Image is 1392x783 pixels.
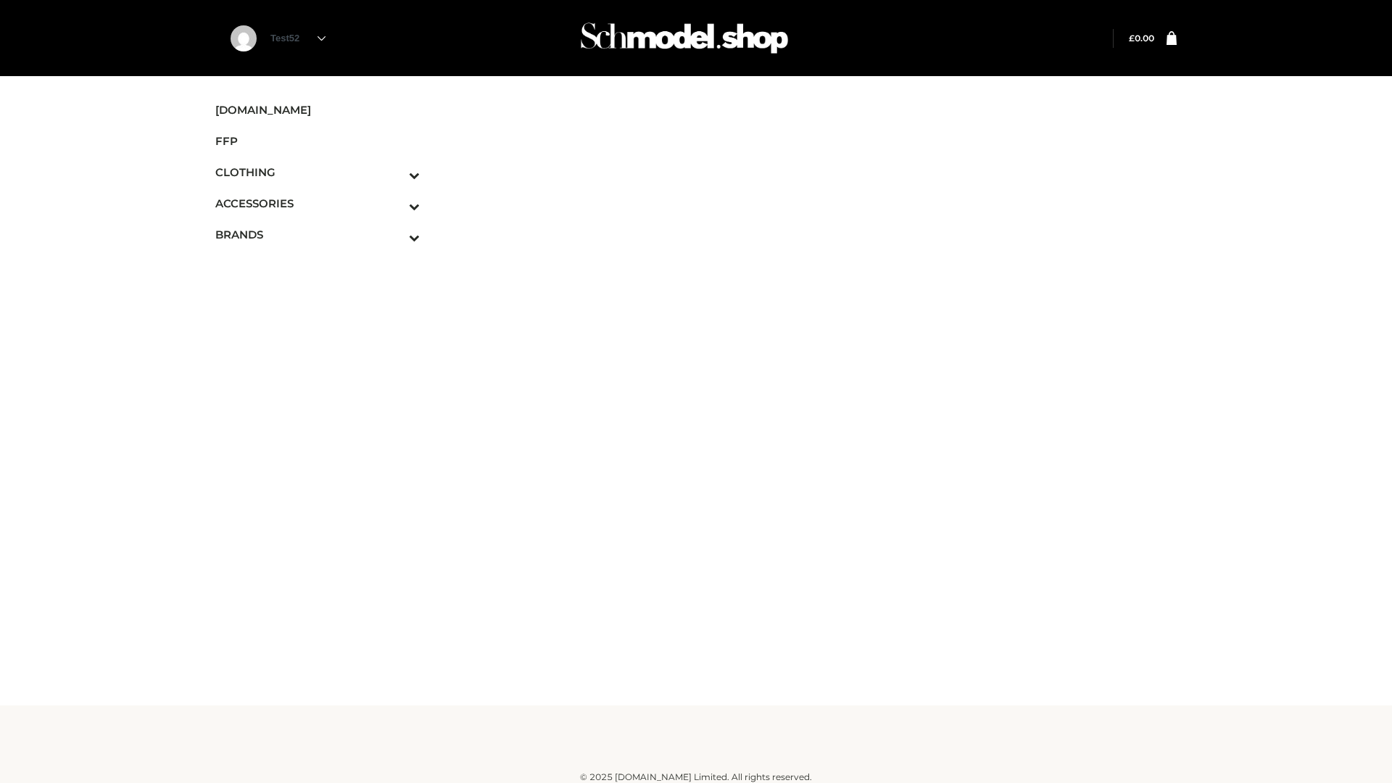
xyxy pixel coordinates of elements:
span: £ [1129,33,1135,43]
span: [DOMAIN_NAME] [215,101,420,118]
span: BRANDS [215,226,420,243]
a: [DOMAIN_NAME] [215,94,420,125]
button: Toggle Submenu [369,157,420,188]
a: CLOTHINGToggle Submenu [215,157,420,188]
a: FFP [215,125,420,157]
span: FFP [215,133,420,149]
a: ACCESSORIESToggle Submenu [215,188,420,219]
bdi: 0.00 [1129,33,1154,43]
span: CLOTHING [215,164,420,181]
span: ACCESSORIES [215,195,420,212]
img: Schmodel Admin 964 [576,9,793,67]
button: Toggle Submenu [369,188,420,219]
a: £0.00 [1129,33,1154,43]
a: BRANDSToggle Submenu [215,219,420,250]
a: Test52 [270,33,326,43]
button: Toggle Submenu [369,219,420,250]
